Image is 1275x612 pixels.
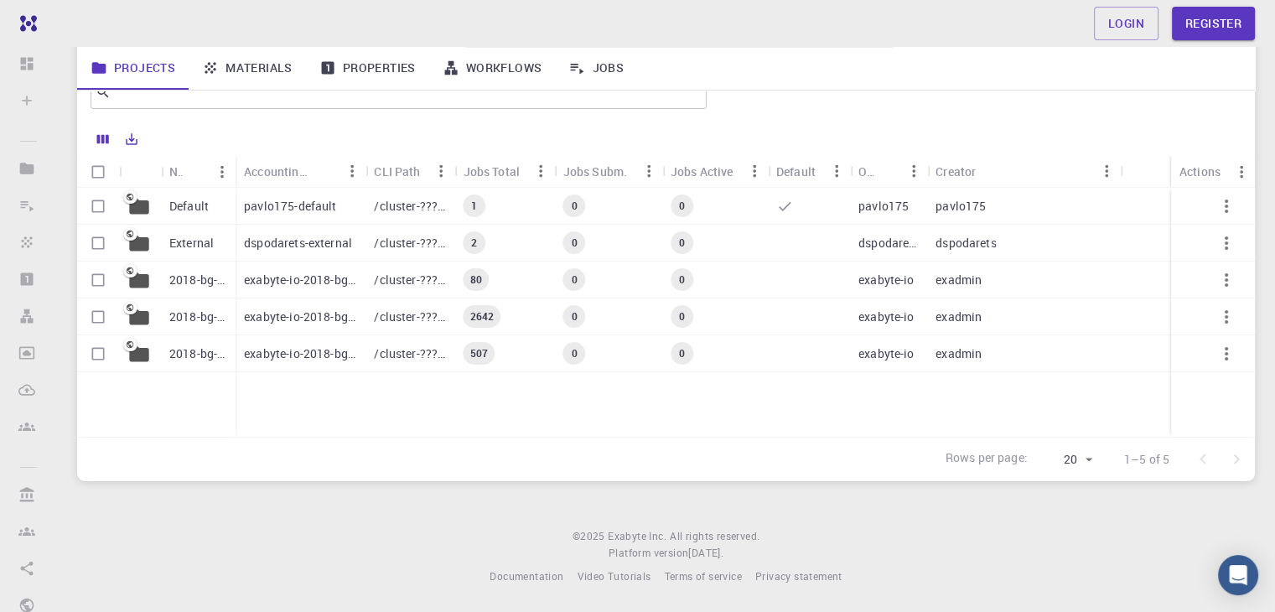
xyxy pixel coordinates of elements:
[169,345,227,362] p: 2018-bg-study-phase-I
[755,568,842,585] a: Privacy statement
[169,155,182,188] div: Name
[672,309,692,324] span: 0
[454,155,554,188] div: Jobs Total
[564,272,583,287] span: 0
[490,568,563,585] a: Documentation
[244,272,357,288] p: exabyte-io-2018-bg-study-phase-i-ph
[823,158,850,184] button: Menu
[776,155,816,188] div: Default
[428,158,454,184] button: Menu
[117,126,146,153] button: Export
[464,236,484,250] span: 2
[77,46,189,90] a: Projects
[374,309,446,325] p: /cluster-???-share/groups/exabyte-io/exabyte-io-2018-bg-study-phase-iii
[13,15,37,32] img: logo
[900,158,927,184] button: Menu
[1124,451,1169,468] p: 1–5 of 5
[564,309,583,324] span: 0
[463,272,488,287] span: 80
[374,345,446,362] p: /cluster-???-share/groups/exabyte-io/exabyte-io-2018-bg-study-phase-i
[1034,448,1097,472] div: 20
[463,309,500,324] span: 2642
[563,155,628,188] div: Jobs Subm.
[555,155,662,188] div: Jobs Subm.
[564,236,583,250] span: 0
[664,569,741,583] span: Terms of service
[244,309,357,325] p: exabyte-io-2018-bg-study-phase-iii
[244,155,312,188] div: Accounting slug
[858,198,909,215] p: pavlo175
[672,272,692,287] span: 0
[236,155,365,188] div: Accounting slug
[936,345,982,362] p: exadmin
[463,346,494,360] span: 507
[429,46,556,90] a: Workflows
[1093,158,1120,184] button: Menu
[306,46,429,90] a: Properties
[858,155,873,188] div: Owner
[1171,155,1255,188] div: Actions
[374,272,446,288] p: /cluster-???-share/groups/exabyte-io/exabyte-io-2018-bg-study-phase-i-ph
[182,158,209,185] button: Sort
[1228,158,1255,185] button: Menu
[463,155,520,188] div: Jobs Total
[936,235,997,252] p: dspodarets
[464,199,484,213] span: 1
[976,158,1003,184] button: Sort
[662,155,768,188] div: Jobs Active
[1218,555,1258,595] div: Open Intercom Messenger
[490,569,563,583] span: Documentation
[577,569,650,583] span: Video Tutorials
[946,449,1028,469] p: Rows per page:
[609,545,688,562] span: Platform version
[312,158,339,184] button: Sort
[741,158,768,184] button: Menu
[858,272,915,288] p: exabyte-io
[244,235,352,252] p: dspodarets-external
[635,158,662,184] button: Menu
[768,155,850,188] div: Default
[189,46,306,90] a: Materials
[374,155,420,188] div: CLI Path
[577,568,650,585] a: Video Tutorials
[936,272,982,288] p: exadmin
[161,155,236,188] div: Name
[564,346,583,360] span: 0
[858,345,915,362] p: exabyte-io
[672,236,692,250] span: 0
[244,198,336,215] p: pavlo175-default
[672,346,692,360] span: 0
[209,158,236,185] button: Menu
[555,46,637,90] a: Jobs
[169,198,209,215] p: Default
[755,569,842,583] span: Privacy statement
[873,158,900,184] button: Sort
[374,235,446,252] p: /cluster-???-home/dspodarets/dspodarets-external
[672,199,692,213] span: 0
[671,155,733,188] div: Jobs Active
[927,155,1120,188] div: Creator
[858,235,919,252] p: dspodarets
[169,309,227,325] p: 2018-bg-study-phase-III
[1179,155,1221,188] div: Actions
[89,126,117,153] button: Columns
[688,546,723,559] span: [DATE] .
[244,345,357,362] p: exabyte-io-2018-bg-study-phase-i
[936,198,986,215] p: pavlo175
[374,198,446,215] p: /cluster-???-home/pavlo175/pavlo175-default
[688,545,723,562] a: [DATE].
[339,158,365,184] button: Menu
[169,272,227,288] p: 2018-bg-study-phase-i-ph
[664,568,741,585] a: Terms of service
[1094,7,1158,40] a: Login
[608,529,666,542] span: Exabyte Inc.
[169,235,214,252] p: External
[608,528,666,545] a: Exabyte Inc.
[119,155,161,188] div: Icon
[528,158,555,184] button: Menu
[850,155,927,188] div: Owner
[1172,7,1255,40] a: Register
[936,155,976,188] div: Creator
[670,528,759,545] span: All rights reserved.
[365,155,454,188] div: CLI Path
